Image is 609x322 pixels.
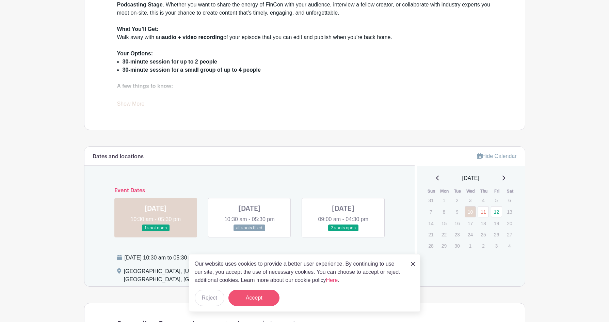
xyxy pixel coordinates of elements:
p: 2 [451,195,463,205]
th: Wed [464,188,478,195]
p: 9 [451,207,463,217]
img: close_button-5f87c8562297e5c2d7936805f587ecaba9071eb48480494691a3f1689db116b3.svg [411,262,415,266]
div: [GEOGRAPHIC_DATA], [US_STATE][GEOGRAPHIC_DATA], [GEOGRAPHIC_DATA][PERSON_NAME], [GEOGRAPHIC_DATA]... [124,267,382,286]
p: 26 [491,229,502,240]
p: 28 [425,240,436,251]
div: Walk away with an of your episode that you can edit and publish when you’re back home. [117,25,492,50]
p: 14 [425,218,436,229]
strong: 30-minute session for a small group of up to 4 people [123,67,261,73]
th: Tue [451,188,464,195]
h6: Event Dates [109,187,390,194]
p: 22 [438,229,450,240]
li: Spots are but limited— to ensure everyone gets a chance. [123,90,492,99]
p: 23 [451,229,463,240]
p: 21 [425,229,436,240]
p: 17 [465,218,476,229]
p: 31 [425,195,436,205]
span: [DATE] [462,174,479,182]
a: 10 [465,206,476,217]
p: 20 [504,218,515,229]
a: 11 [478,206,489,217]
th: Sat [503,188,517,195]
a: Hide Calendar [477,153,516,159]
div: [DATE] 10:30 am to 05:30 pm [125,254,354,262]
a: 12 [491,206,502,217]
p: 3 [465,195,476,205]
th: Fri [491,188,504,195]
a: Here [326,277,338,283]
strong: audio + video recording [162,34,223,40]
p: 18 [478,218,489,229]
th: Thu [477,188,491,195]
button: Reject [195,290,224,306]
p: 19 [491,218,502,229]
strong: 30-minute session for up to 2 people [123,59,217,65]
p: 5 [491,195,502,205]
p: 13 [504,207,515,217]
p: 2 [478,240,489,251]
strong: complimentary [146,91,185,97]
p: 15 [438,218,450,229]
th: Sun [425,188,438,195]
button: Accept [228,290,279,306]
p: 16 [451,218,463,229]
a: Show More [117,101,145,109]
strong: What You’ll Get: [117,26,159,32]
p: 3 [491,240,502,251]
p: 4 [478,195,489,205]
p: 25 [478,229,489,240]
p: 29 [438,240,450,251]
p: Our website uses cookies to provide a better user experience. By continuing to use our site, you ... [195,260,404,284]
strong: reserve only one [215,91,258,97]
strong: A few things to know: [117,83,173,89]
p: 1 [465,240,476,251]
p: 24 [465,229,476,240]
strong: Your Options: [117,51,153,56]
p: 27 [504,229,515,240]
p: 30 [451,240,463,251]
th: Mon [438,188,451,195]
p: 7 [425,207,436,217]
p: 4 [504,240,515,251]
h6: Dates and locations [93,154,144,160]
p: 8 [438,207,450,217]
p: 1 [438,195,450,205]
p: 6 [504,195,515,205]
